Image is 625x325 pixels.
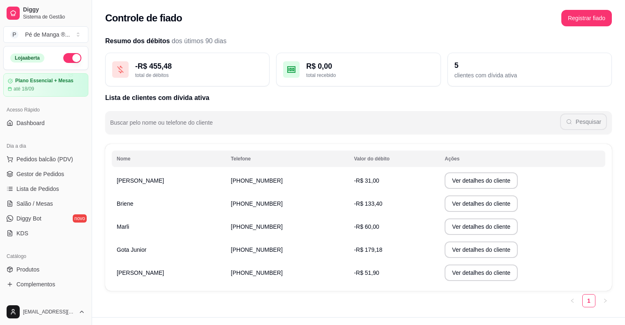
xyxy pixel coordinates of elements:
div: R$ 0,00 [306,60,434,72]
button: Pedidos balcão (PDV) [3,153,88,166]
li: 1 [582,294,595,307]
span: -R$ 179,18 [354,246,382,253]
div: total de débitos [135,72,263,79]
h2: Lista de clientes com dívida ativa [105,93,612,103]
span: Diggy Bot [16,214,42,223]
a: Produtos [3,263,88,276]
button: right [599,294,612,307]
a: DiggySistema de Gestão [3,3,88,23]
button: Ver detalhes do cliente [445,218,518,235]
span: Lista de Pedidos [16,185,59,193]
input: Buscar pelo nome ou telefone do cliente [110,122,560,130]
button: Ver detalhes do cliente [445,241,518,258]
span: Pedidos balcão (PDV) [16,155,73,163]
span: [PERSON_NAME] [117,269,164,276]
span: [PHONE_NUMBER] [231,246,283,253]
a: 1 [583,295,595,307]
article: até 18/09 [14,86,34,92]
button: Ver detalhes do cliente [445,172,518,189]
div: total recebido [306,72,434,79]
span: left [570,298,575,303]
span: dos útimos 90 dias [172,37,226,44]
button: Ver detalhes do cliente [445,195,518,212]
a: Diggy Botnovo [3,212,88,225]
span: right [603,298,608,303]
h2: Resumo dos débitos [105,36,612,46]
th: Nome [112,151,226,167]
a: Complementos [3,278,88,291]
span: [EMAIL_ADDRESS][DOMAIN_NAME] [23,309,75,315]
article: Plano Essencial + Mesas [15,78,74,84]
a: Lista de Pedidos [3,182,88,195]
span: -R$ 31,00 [354,177,379,184]
span: Sistema de Gestão [23,14,85,20]
span: Marli [117,223,129,230]
span: Dashboard [16,119,45,127]
a: Salão / Mesas [3,197,88,210]
span: Diggy [23,6,85,14]
a: Plano Essencial + Mesasaté 18/09 [3,73,88,97]
div: - R$ 455,48 [135,60,263,72]
span: KDS [16,229,28,237]
div: clientes com dívida ativa [454,71,605,79]
span: Complementos [16,280,55,288]
li: Previous Page [566,294,579,307]
button: left [566,294,579,307]
span: -R$ 133,40 [354,200,382,207]
div: Dia a dia [3,139,88,153]
div: Catálogo [3,250,88,263]
span: [PHONE_NUMBER] [231,200,283,207]
th: Valor do débito [349,151,440,167]
a: Dashboard [3,116,88,130]
span: Produtos [16,265,39,274]
div: Loja aberta [10,53,44,63]
span: [PERSON_NAME] [117,177,164,184]
span: [PHONE_NUMBER] [231,223,283,230]
button: Registrar fiado [561,10,612,26]
a: Gestor de Pedidos [3,167,88,181]
button: [EMAIL_ADDRESS][DOMAIN_NAME] [3,302,88,322]
button: Select a team [3,26,88,43]
a: KDS [3,227,88,240]
span: Gota Junior [117,246,146,253]
button: Ver detalhes do cliente [445,265,518,281]
li: Next Page [599,294,612,307]
span: -R$ 51,90 [354,269,379,276]
span: Salão / Mesas [16,200,53,208]
th: Telefone [226,151,349,167]
span: -R$ 60,00 [354,223,379,230]
th: Ações [440,151,605,167]
span: Gestor de Pedidos [16,170,64,178]
div: 5 [454,60,605,71]
span: P [10,30,18,39]
span: [PHONE_NUMBER] [231,269,283,276]
div: Pé de Manga ® ... [25,30,70,39]
span: [PHONE_NUMBER] [231,177,283,184]
button: Alterar Status [63,53,81,63]
div: Acesso Rápido [3,103,88,116]
h2: Controle de fiado [105,12,182,25]
span: Briene [117,200,133,207]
